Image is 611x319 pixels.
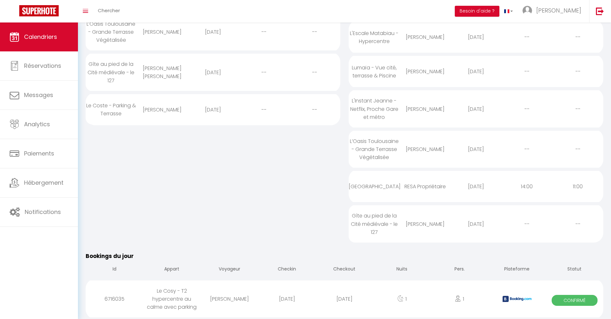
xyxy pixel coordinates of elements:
div: L'Instant Jeanne - Netflix, Proche Gare et métro [349,90,400,127]
img: logout [596,7,604,15]
span: Hébergement [24,179,64,187]
div: [PERSON_NAME] [137,22,188,42]
img: Super Booking [19,5,59,16]
div: -- [501,139,552,160]
div: -- [238,62,289,83]
span: Paiements [24,149,54,157]
div: 1 [431,288,488,309]
div: [DATE] [188,62,239,83]
div: 6716035 [86,288,143,309]
div: -- [501,61,552,82]
div: [DATE] [258,288,316,309]
th: Appart [143,261,200,279]
div: [DATE] [451,27,502,48]
img: booking2.png [503,296,531,302]
span: Messages [24,91,53,99]
div: [PERSON_NAME] [137,99,188,120]
button: Besoin d'aide ? [455,6,499,17]
div: -- [501,99,552,120]
img: ... [522,6,532,15]
th: Checkin [258,261,316,279]
div: -- [289,62,340,83]
div: 11:00 [552,176,603,197]
th: Pers. [431,261,488,279]
div: -- [289,99,340,120]
div: [PERSON_NAME] [PERSON_NAME] [137,58,188,87]
div: -- [289,22,340,42]
div: L’Oasis Toulousaine - Grande Terrasse Végétalisée [349,131,400,168]
th: Plateforme [488,261,546,279]
div: [DATE] [316,288,373,309]
th: Voyageur [201,261,258,279]
div: Gîte au pied de la Cité médiévale - le 127 [86,54,137,91]
div: [PERSON_NAME] [400,139,451,160]
div: Le Coste - Parking & Terrasse [86,95,137,124]
div: [DATE] [451,176,502,197]
div: [PERSON_NAME] [400,99,451,120]
span: Bookings du jour [86,252,134,260]
div: [DATE] [451,139,502,160]
div: Gîte au pied de la Cité médiévale - le 127 [349,205,400,242]
div: [DATE] [451,214,502,235]
div: -- [238,99,289,120]
button: Ouvrir le widget de chat LiveChat [5,3,24,22]
span: Confirmé [552,295,598,306]
span: Calendriers [24,33,57,41]
div: [DATE] [188,22,239,42]
div: [PERSON_NAME] [400,61,451,82]
th: Id [86,261,143,279]
div: [PERSON_NAME] [400,27,451,48]
div: L'Escale Matabiau - Hypercentre [349,23,400,52]
span: Réservations [24,62,61,70]
div: -- [501,27,552,48]
div: [GEOGRAPHIC_DATA] [349,176,400,197]
div: 14:00 [501,176,552,197]
div: [DATE] [451,99,502,120]
div: [PERSON_NAME] [201,288,258,309]
div: -- [238,22,289,42]
div: Lumaïa - Vue cité, terrasse & Piscine [349,57,400,86]
div: -- [552,214,603,235]
div: 1 [373,288,431,309]
span: Notifications [25,208,61,216]
th: Checkout [316,261,373,279]
div: -- [552,61,603,82]
div: -- [552,27,603,48]
div: RESA Propriétaire [400,176,451,197]
div: -- [552,139,603,160]
span: [PERSON_NAME] [536,6,581,14]
span: Chercher [98,7,120,14]
div: [DATE] [188,99,239,120]
div: L’Oasis Toulousaine - Grande Terrasse Végétalisée [86,13,137,50]
div: [DATE] [451,61,502,82]
div: Le Cosy - T2 hypercentre au calme avec parking [143,280,200,317]
div: -- [501,214,552,235]
th: Statut [546,261,603,279]
div: [PERSON_NAME] [400,214,451,235]
div: -- [552,99,603,120]
th: Nuits [373,261,431,279]
span: Analytics [24,120,50,128]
